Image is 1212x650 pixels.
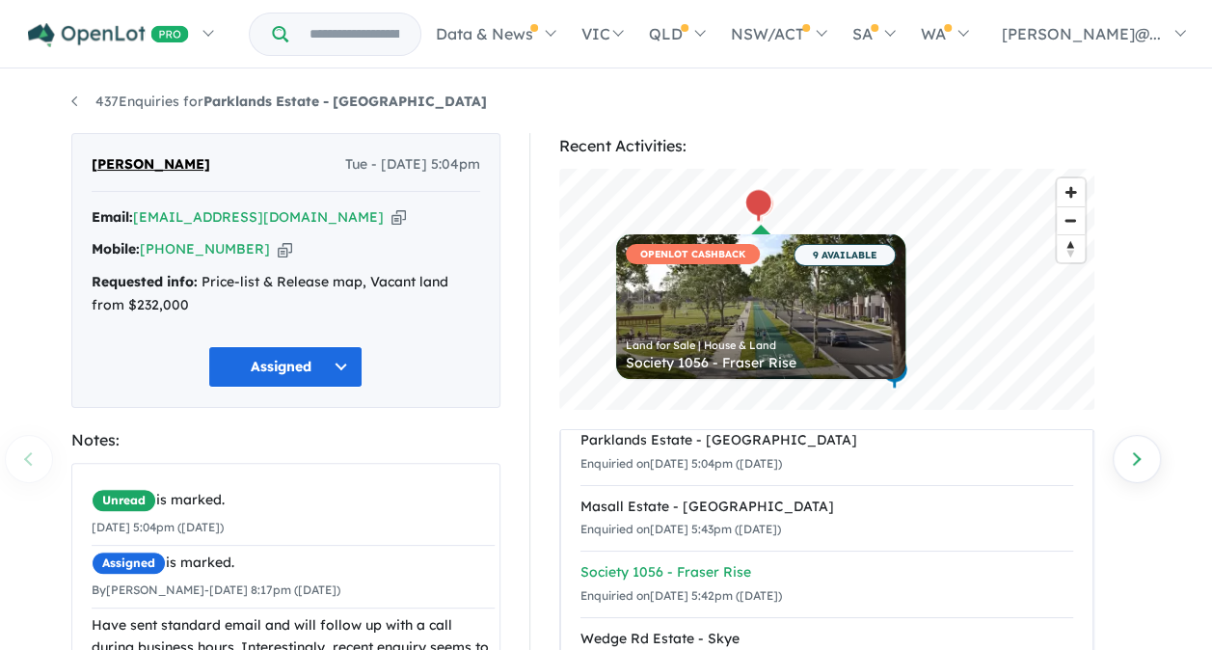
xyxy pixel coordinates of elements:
[133,208,384,226] a: [EMAIL_ADDRESS][DOMAIN_NAME]
[71,91,1142,114] nav: breadcrumb
[626,244,760,264] span: OPENLOT CASHBACK
[92,273,198,290] strong: Requested info:
[580,429,1073,452] div: Parklands Estate - [GEOGRAPHIC_DATA]
[1057,207,1085,234] span: Zoom out
[745,189,774,225] div: Map marker
[794,244,896,266] span: 9 AVAILABLE
[92,552,166,575] span: Assigned
[208,346,363,388] button: Assigned
[626,356,896,369] div: Society 1056 - Fraser Rise
[92,153,210,176] span: [PERSON_NAME]
[278,239,292,259] button: Copy
[71,427,500,453] div: Notes:
[71,93,487,110] a: 437Enquiries forParklands Estate - [GEOGRAPHIC_DATA]
[580,588,782,603] small: Enquiried on [DATE] 5:42pm ([DATE])
[1002,24,1161,43] span: [PERSON_NAME]@...
[391,207,406,228] button: Copy
[345,153,480,176] span: Tue - [DATE] 5:04pm
[92,208,133,226] strong: Email:
[140,240,270,257] a: [PHONE_NUMBER]
[92,489,156,512] span: Unread
[580,456,782,471] small: Enquiried on [DATE] 5:04pm ([DATE])
[1057,206,1085,234] button: Zoom out
[743,188,772,224] div: Map marker
[203,93,487,110] strong: Parklands Estate - [GEOGRAPHIC_DATA]
[92,240,140,257] strong: Mobile:
[580,551,1073,618] a: Society 1056 - Fraser RiseEnquiried on[DATE] 5:42pm ([DATE])
[580,496,1073,519] div: Masall Estate - [GEOGRAPHIC_DATA]
[92,489,495,512] div: is marked.
[580,522,781,536] small: Enquiried on [DATE] 5:43pm ([DATE])
[92,520,224,534] small: [DATE] 5:04pm ([DATE])
[1057,234,1085,262] button: Reset bearing to north
[616,234,905,379] a: OPENLOT CASHBACK 9 AVAILABLE Land for Sale | House & Land Society 1056 - Fraser Rise
[580,420,1073,486] a: Parklands Estate - [GEOGRAPHIC_DATA]Enquiried on[DATE] 5:04pm ([DATE])
[879,355,908,391] div: Map marker
[580,485,1073,553] a: Masall Estate - [GEOGRAPHIC_DATA]Enquiried on[DATE] 5:43pm ([DATE])
[580,561,1073,584] div: Society 1056 - Fraser Rise
[1057,178,1085,206] button: Zoom in
[28,23,189,47] img: Openlot PRO Logo White
[559,169,1094,410] canvas: Map
[559,133,1094,159] div: Recent Activities:
[292,14,417,55] input: Try estate name, suburb, builder or developer
[626,340,896,351] div: Land for Sale | House & Land
[92,271,480,317] div: Price-list & Release map, Vacant land from $232,000
[92,552,495,575] div: is marked.
[92,582,340,597] small: By [PERSON_NAME] - [DATE] 8:17pm ([DATE])
[1057,235,1085,262] span: Reset bearing to north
